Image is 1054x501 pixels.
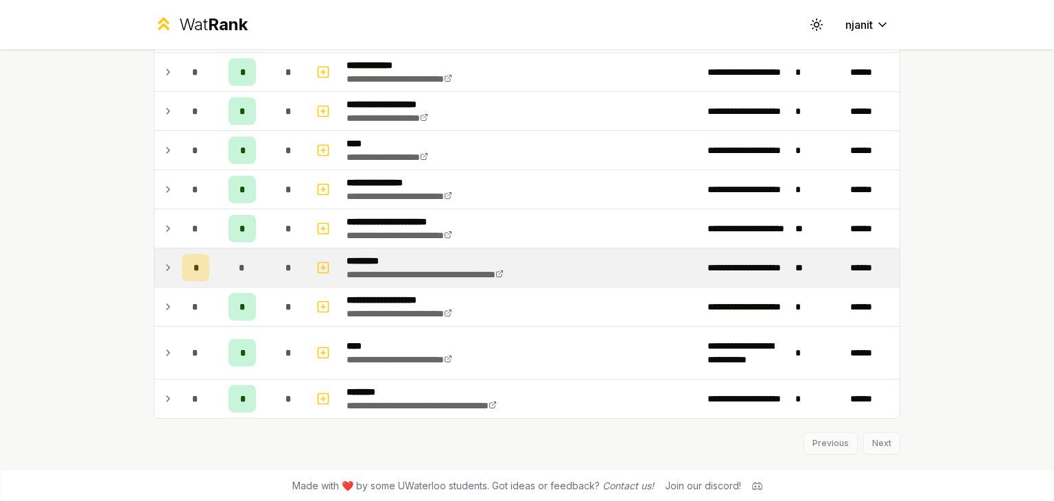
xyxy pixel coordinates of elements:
a: Contact us! [602,480,654,491]
span: Rank [208,14,248,34]
span: njanit [845,16,873,33]
span: Made with ❤️ by some UWaterloo students. Got ideas or feedback? [292,479,654,493]
a: WatRank [154,14,248,36]
button: njanit [834,12,900,37]
div: Wat [179,14,248,36]
div: Join our discord! [665,479,741,493]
